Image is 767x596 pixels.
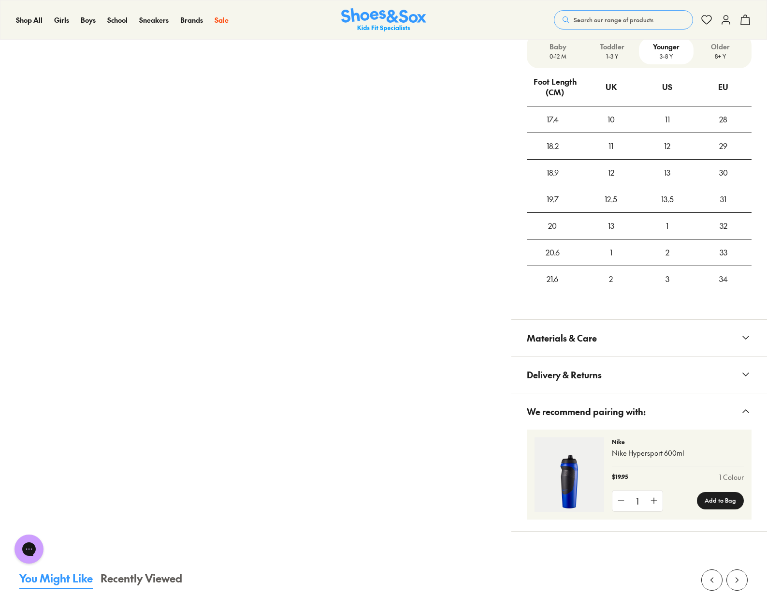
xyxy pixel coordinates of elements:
a: Shoes & Sox [341,8,426,32]
button: Materials & Care [511,320,767,356]
div: 12 [639,133,695,159]
div: 30 [695,160,752,186]
span: Search our range of products [574,15,653,24]
button: Add to Bag [697,492,744,509]
span: Delivery & Returns [527,360,602,389]
img: SNS_Logo_Responsive.svg [341,8,426,32]
span: Materials & Care [527,324,597,352]
span: We recommend pairing with: [527,397,646,426]
div: 3 [639,266,695,292]
div: US [662,74,672,100]
div: 2 [639,239,695,266]
a: Shop All [16,15,43,25]
button: We recommend pairing with: [511,393,767,430]
a: 1 Colour [719,472,744,482]
div: 19.7 [527,186,578,212]
p: Toddler [589,42,635,52]
iframe: Gorgias live chat messenger [10,531,48,567]
div: 13.5 [639,186,695,212]
a: Sneakers [139,15,169,25]
div: 1 [630,491,645,511]
a: Boys [81,15,96,25]
div: 17.4 [527,106,578,133]
div: 12.5 [583,186,639,212]
p: Younger [643,42,689,52]
button: You Might Like [19,570,93,589]
div: 10 [583,106,639,133]
div: EU [718,74,728,100]
p: Older [697,42,744,52]
div: 1 [583,239,639,266]
p: Baby [535,42,581,52]
button: Delivery & Returns [511,357,767,393]
div: UK [606,74,617,100]
div: 29 [695,133,752,159]
p: 3-8 Y [643,52,689,60]
div: 34 [695,266,752,292]
a: Girls [54,15,69,25]
div: 20 [527,213,578,239]
button: Recently Viewed [101,570,182,589]
div: 13 [583,213,639,239]
div: 2 [583,266,639,292]
button: Search our range of products [554,10,693,30]
a: School [107,15,128,25]
div: 18.2 [527,133,578,159]
div: 31 [695,186,752,212]
p: 0-12 M [535,52,581,60]
div: 1 [639,213,695,239]
p: Nike [612,437,744,446]
p: 8+ Y [697,52,744,60]
a: Brands [180,15,203,25]
div: 33 [695,239,752,266]
div: 11 [583,133,639,159]
div: 32 [695,213,752,239]
div: Foot Length (CM) [527,69,582,105]
p: $19.95 [612,472,628,482]
img: 4-564354_1 [535,437,604,512]
p: Nike Hypersport 600ml [612,448,744,458]
p: 1-3 Y [589,52,635,60]
div: 28 [695,106,752,133]
a: Sale [215,15,229,25]
div: 11 [639,106,695,133]
div: 20.6 [527,239,578,266]
div: 18.9 [527,160,578,186]
div: 13 [639,160,695,186]
div: 12 [583,160,639,186]
div: 21.6 [527,266,578,292]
